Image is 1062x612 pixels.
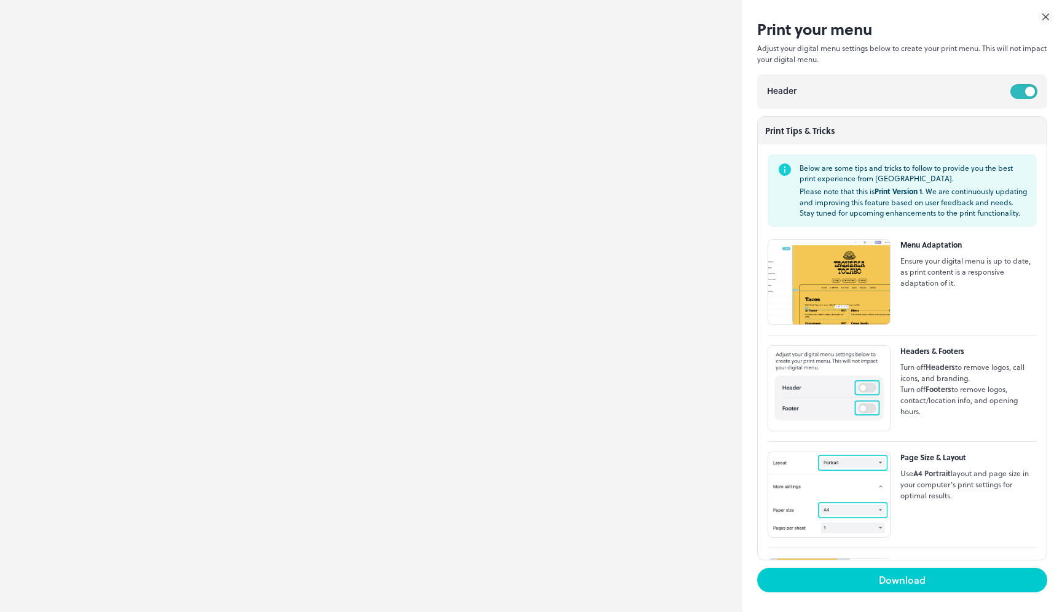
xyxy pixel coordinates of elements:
p: Header [767,84,796,99]
p: Headers & Footers [900,345,1037,356]
b: Print Version 1 [875,186,922,197]
b: A4 Portrait [913,468,951,479]
p: Page Size & Layout [900,452,1037,463]
img: header-footer-b4363298.jpg [768,345,891,431]
div: Print Tips & Tricks [758,117,1047,144]
b: Footers [926,383,951,394]
p: Ensure your digital menu is up to date, as print content is a responsive adaptation of it. [900,255,1037,288]
button: Download [757,568,1047,592]
b: Headers [926,361,955,372]
div: Below are some tips and tricks to follow to provide you the best print experience from [GEOGRAPHI... [800,158,1027,223]
p: Use layout and page size in your computer’s print settings for optimal results. [900,468,1037,501]
h3: Print your menu [757,20,1047,37]
p: Adjust your digital menu settings below to create your print menu. This will not impact your digi... [757,42,1047,65]
img: layout-d7306957.jpg [768,452,891,538]
p: Turn off to remove logos, call icons, and branding. Turn off to remove logos, contact/location in... [900,361,1037,417]
p: Menu Adaptation [900,239,1037,250]
p: Colour Settings [900,558,1037,569]
img: menu-adaption-534a87f0.jpg [768,239,891,325]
